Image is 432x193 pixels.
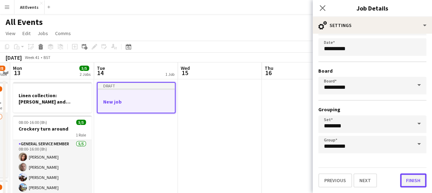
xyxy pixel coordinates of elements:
[52,29,74,38] a: Comms
[13,126,92,132] h3: Crockery turn around
[97,65,105,71] span: Tue
[318,68,426,74] h3: Board
[19,120,47,125] span: 08:00-16:00 (8h)
[20,29,33,38] a: Edit
[96,69,105,77] span: 14
[265,65,273,71] span: Thu
[23,55,41,60] span: Week 41
[400,173,426,187] button: Finish
[13,92,92,105] h3: Linen collection: [PERSON_NAME] and [PERSON_NAME] + Kitty and [PERSON_NAME]
[14,0,45,14] button: All Events
[264,69,273,77] span: 16
[22,30,31,36] span: Edit
[181,65,190,71] span: Wed
[313,4,432,13] h3: Job Details
[80,72,91,77] div: 2 Jobs
[55,30,71,36] span: Comms
[98,83,175,88] div: Draft
[79,66,89,71] span: 5/5
[12,69,22,77] span: 13
[6,17,43,27] h1: All Events
[353,173,377,187] button: Next
[6,30,15,36] span: View
[13,82,92,113] app-job-card: Linen collection: [PERSON_NAME] and [PERSON_NAME] + Kitty and [PERSON_NAME]
[98,99,175,105] h3: New job
[76,120,86,125] span: 5/5
[76,132,86,138] span: 1 Role
[13,65,22,71] span: Mon
[165,72,174,77] div: 1 Job
[318,173,352,187] button: Previous
[180,69,190,77] span: 15
[97,82,175,113] app-job-card: DraftNew job
[313,17,432,34] div: Settings
[38,30,48,36] span: Jobs
[35,29,51,38] a: Jobs
[318,106,426,113] h3: Grouping
[44,55,51,60] div: BST
[3,29,18,38] a: View
[6,54,22,61] div: [DATE]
